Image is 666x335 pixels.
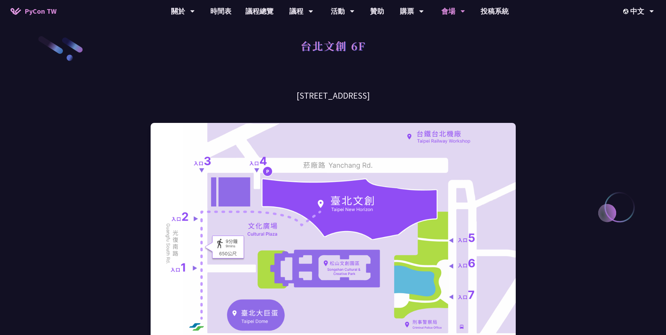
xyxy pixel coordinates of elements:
[151,90,516,102] h3: [STREET_ADDRESS]
[623,9,630,14] img: Locale Icon
[11,8,21,15] img: Home icon of PyCon TW 2025
[25,6,57,17] span: PyCon TW
[301,35,366,56] h1: 台北文創 6F
[4,2,64,20] a: PyCon TW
